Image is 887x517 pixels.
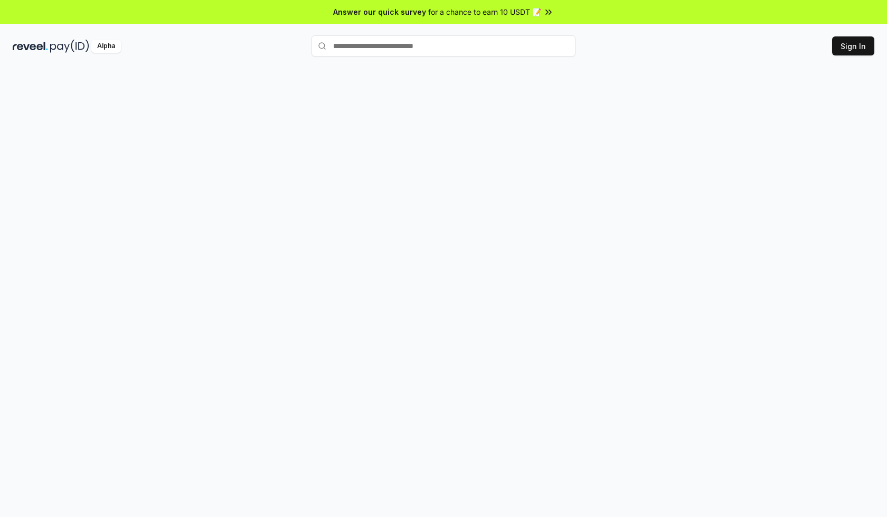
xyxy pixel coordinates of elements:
[832,36,874,55] button: Sign In
[50,40,89,53] img: pay_id
[13,40,48,53] img: reveel_dark
[333,6,426,17] span: Answer our quick survey
[428,6,541,17] span: for a chance to earn 10 USDT 📝
[91,40,121,53] div: Alpha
